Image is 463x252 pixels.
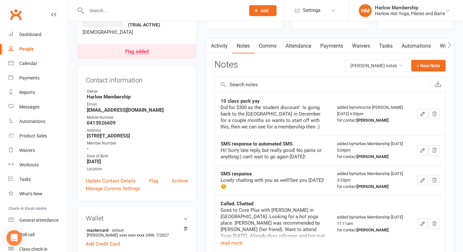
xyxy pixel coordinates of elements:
a: People [8,42,68,56]
a: Manage Comms Settings [86,185,140,192]
div: Email [87,101,188,107]
a: Notes [232,39,254,53]
a: Dashboard [8,27,68,42]
div: General attendance [19,218,59,223]
strong: 10 class pack yay [221,98,260,104]
a: Payments [8,71,68,85]
span: Add [260,8,268,13]
a: General attendance kiosk mode [8,213,68,228]
a: Archive [172,177,188,185]
strong: [EMAIL_ADDRESS][DOMAIN_NAME] [87,107,188,113]
a: Workouts [8,158,68,172]
a: Messages [8,100,68,114]
a: Waivers [348,39,375,53]
strong: [PERSON_NAME] [357,228,389,232]
strong: SMS response to automated SMS [221,141,293,147]
div: added by Harlow Membership [DATE] 3:23pm [337,171,406,190]
div: Workouts [19,162,39,167]
div: Flag added [125,49,149,54]
strong: Harlow Membership [87,94,188,100]
div: Open Intercom Messenger [6,230,22,246]
a: Calendar [8,56,68,71]
button: read more [221,239,242,247]
div: Roll call [19,232,34,237]
div: for contact [337,227,406,233]
strong: - [87,146,188,152]
h3: Contact information [86,74,188,84]
button: Add [249,5,277,16]
a: Waivers [8,143,68,158]
div: Calendar [19,61,37,66]
a: Product Sales [8,129,68,143]
a: Tasks [375,39,397,53]
strong: mastercard [87,228,185,233]
a: Update Contact Details [86,177,136,185]
input: Search notes [215,77,430,92]
div: Date of Birth [87,153,188,159]
a: Roll call [8,228,68,242]
div: Owner [87,89,188,95]
strong: [PERSON_NAME] [357,118,389,123]
h3: Wallet [86,215,188,222]
div: Harlow Hot Yoga, Pilates and Barre [375,11,445,16]
div: for contact [337,154,406,160]
div: HM [359,4,372,17]
strong: SMS response [221,171,252,177]
strong: [DATE] [87,159,188,164]
a: Automations [397,39,435,53]
a: Add Credit Card [86,240,120,248]
div: Class check-in [19,247,48,252]
div: for contact [337,183,406,190]
h3: Notes [214,60,238,71]
button: [PERSON_NAME] notes [345,60,410,71]
strong: [PERSON_NAME] [357,154,389,159]
div: Member Number [87,140,188,146]
div: Address [87,127,188,134]
a: Clubworx [8,6,24,23]
span: [DEMOGRAPHIC_DATA] [83,29,133,35]
div: Tasks [19,177,31,182]
div: Harlow Membership [375,5,445,11]
div: Product Sales [19,133,47,138]
a: Flag [149,177,158,185]
a: Comms [254,39,281,53]
div: Dashboard [19,32,41,37]
strong: [PERSON_NAME] [357,184,389,189]
span: 7/2027 [156,233,169,238]
a: Payments [316,39,348,53]
a: Reports [8,85,68,100]
div: Reports [19,90,35,95]
div: Lovely chatting with you as well!See you [DATE]!☺️ [221,177,325,190]
div: Automations [19,119,45,124]
input: Search... [85,6,241,15]
div: Mobile Number [87,115,188,121]
a: Attendance [281,39,316,53]
div: Waivers [19,148,35,153]
span: Active member (trial active) [128,12,172,27]
strong: Called. Chatted [221,201,253,207]
div: for contact [337,117,406,124]
a: What's New [8,187,68,201]
div: What's New [19,191,42,196]
a: Tasks [8,172,68,187]
a: Activity [206,39,232,53]
span: Settings [303,3,321,18]
div: added by Harlow Membership [DATE] 11:11am [337,214,406,233]
div: Location [87,166,188,172]
li: [PERSON_NAME] [86,227,188,238]
div: Messages [19,104,40,109]
div: added by Instructor [PERSON_NAME] [DATE] 6:53pm [337,104,406,124]
button: + New Note [411,60,446,71]
span: default [110,228,126,233]
div: Payments [19,75,40,80]
strong: 0413026609 [87,120,188,126]
a: Automations [8,114,68,129]
div: Hi! Sorry late reply, but really good! No pains or anything:) can't wait to go again [DATE]! [221,147,325,160]
div: Did for $300 as the 'student discount'. Is going back to the [GEOGRAPHIC_DATA] in December for a ... [221,104,325,130]
div: added by Harlow Membership [DATE] 5:04pm [337,141,406,160]
span: xxxx xxxx xxxx 2496 [119,233,154,238]
div: People [19,46,34,51]
strong: [STREET_ADDRESS] [87,133,188,139]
